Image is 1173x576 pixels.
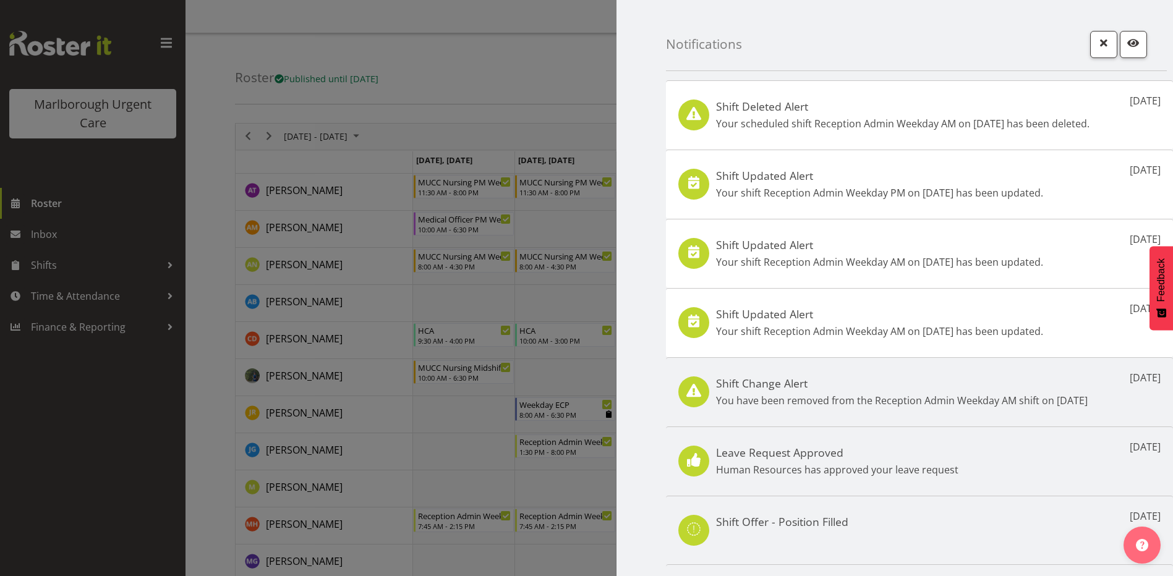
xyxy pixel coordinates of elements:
button: Close [1090,31,1117,58]
button: Feedback - Show survey [1150,246,1173,330]
p: Your shift Reception Admin Weekday AM on [DATE] has been updated. [716,324,1043,339]
img: help-xxl-2.png [1136,539,1148,551]
p: Human Resources has approved your leave request [716,462,958,477]
p: Your shift Reception Admin Weekday AM on [DATE] has been updated. [716,255,1043,269]
h5: Shift Offer - Position Filled [716,515,848,528]
p: [DATE] [1130,439,1161,454]
h5: Shift Change Alert [716,376,1088,390]
p: [DATE] [1130,509,1161,523]
p: Your shift Reception Admin Weekday PM on [DATE] has been updated. [716,185,1043,200]
button: Mark as read [1120,31,1147,58]
h4: Notifications [666,37,742,51]
p: [DATE] [1130,163,1161,177]
p: You have been removed from the Reception Admin Weekday AM shift on [DATE] [716,393,1088,408]
h5: Shift Deleted Alert [716,100,1090,113]
p: [DATE] [1130,370,1161,385]
p: [DATE] [1130,93,1161,108]
span: Feedback [1156,258,1167,302]
p: [DATE] [1130,232,1161,247]
p: [DATE] [1130,301,1161,316]
p: Your scheduled shift Reception Admin Weekday AM on [DATE] has been deleted. [716,116,1090,131]
h5: Shift Updated Alert [716,238,1043,252]
h5: Shift Updated Alert [716,169,1043,182]
h5: Leave Request Approved [716,446,958,459]
h5: Shift Updated Alert [716,307,1043,321]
